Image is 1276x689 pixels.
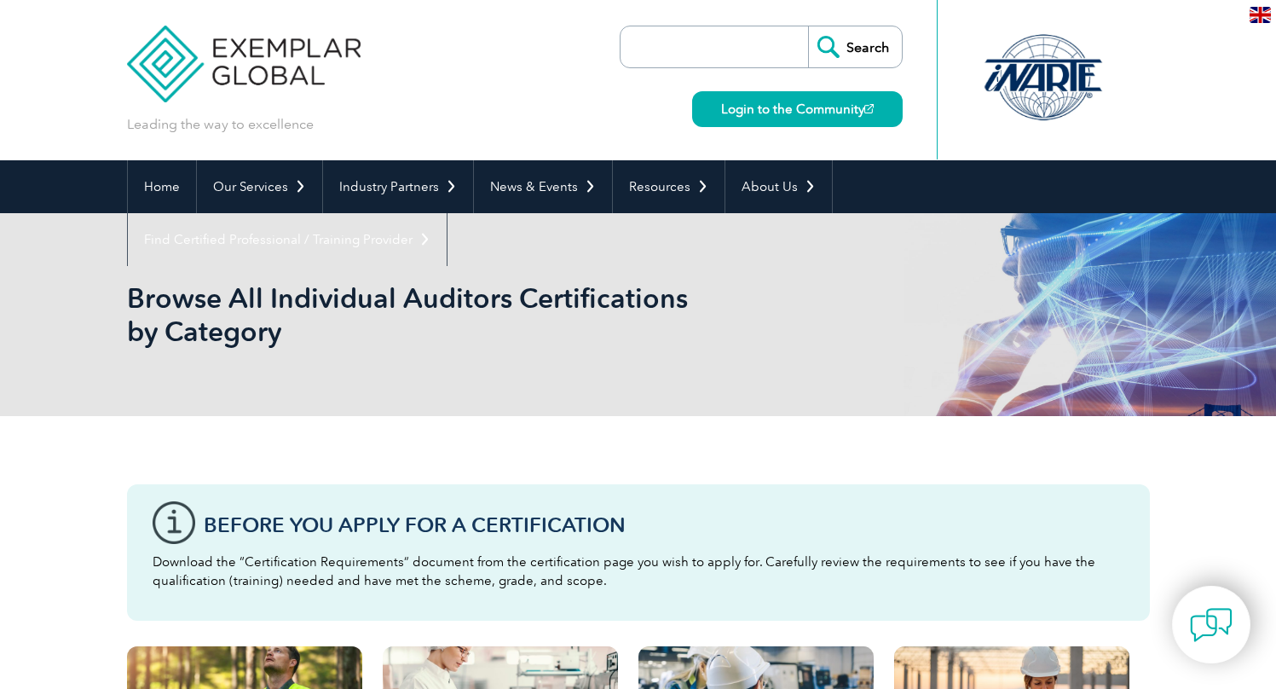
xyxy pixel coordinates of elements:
a: Home [128,160,196,213]
a: Login to the Community [692,91,903,127]
p: Leading the way to excellence [127,115,314,134]
input: Search [808,26,902,67]
a: Resources [613,160,725,213]
a: Our Services [197,160,322,213]
a: About Us [725,160,832,213]
a: Industry Partners [323,160,473,213]
a: News & Events [474,160,612,213]
img: open_square.png [864,104,874,113]
img: contact-chat.png [1190,604,1233,646]
img: en [1250,7,1271,23]
p: Download the “Certification Requirements” document from the certification page you wish to apply ... [153,553,1124,590]
a: Find Certified Professional / Training Provider [128,213,447,266]
h3: Before You Apply For a Certification [204,514,1124,536]
h1: Browse All Individual Auditors Certifications by Category [127,281,782,348]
